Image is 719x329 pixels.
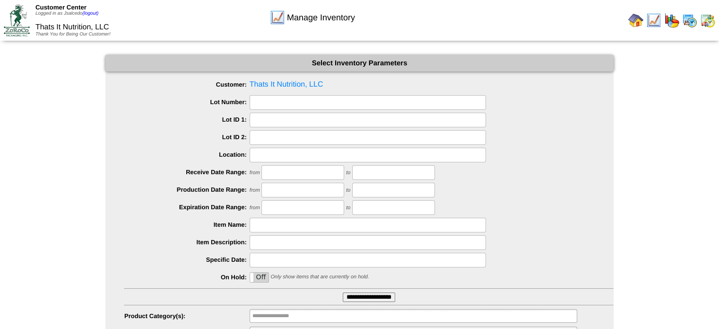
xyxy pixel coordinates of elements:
[287,13,355,23] span: Manage Inventory
[82,11,98,16] a: (logout)
[124,312,250,320] label: Product Category(s):
[124,133,250,141] label: Lot ID 2:
[35,23,109,31] span: Thats It Nutrition, LLC
[646,13,661,28] img: line_graph.gif
[124,274,250,281] label: On Hold:
[682,13,697,28] img: calendarprod.gif
[250,272,269,283] div: OnOff
[250,273,269,282] label: Off
[346,187,350,193] span: to
[124,221,250,228] label: Item Name:
[346,205,350,211] span: to
[628,13,643,28] img: home.gif
[4,4,30,36] img: ZoRoCo_Logo(Green%26Foil)%20jpg.webp
[124,186,250,193] label: Production Date Range:
[35,4,87,11] span: Customer Center
[250,187,260,193] span: from
[250,205,260,211] span: from
[700,13,715,28] img: calendarinout.gif
[124,151,250,158] label: Location:
[124,116,250,123] label: Lot ID 1:
[124,256,250,263] label: Specific Date:
[105,55,614,71] div: Select Inventory Parameters
[35,11,98,16] span: Logged in as Jsalcedo
[346,170,350,176] span: to
[250,170,260,176] span: from
[124,98,250,106] label: Lot Number:
[270,10,285,25] img: line_graph.gif
[664,13,679,28] img: graph.gif
[124,204,250,211] label: Expiration Date Range:
[270,274,369,280] span: Only show items that are currently on hold.
[35,32,111,37] span: Thank You for Being Our Customer!
[124,239,250,246] label: Item Description:
[124,169,250,176] label: Receive Date Range:
[124,78,614,92] span: Thats It Nutrition, LLC
[124,81,250,88] label: Customer:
